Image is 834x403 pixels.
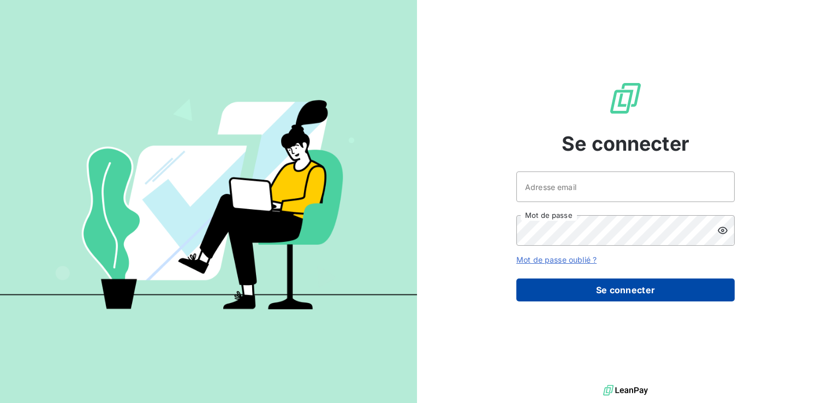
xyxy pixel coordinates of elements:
a: Mot de passe oublié ? [516,255,597,264]
input: placeholder [516,171,735,202]
button: Se connecter [516,278,735,301]
img: Logo LeanPay [608,81,643,116]
span: Se connecter [562,129,689,158]
img: logo [603,382,648,399]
